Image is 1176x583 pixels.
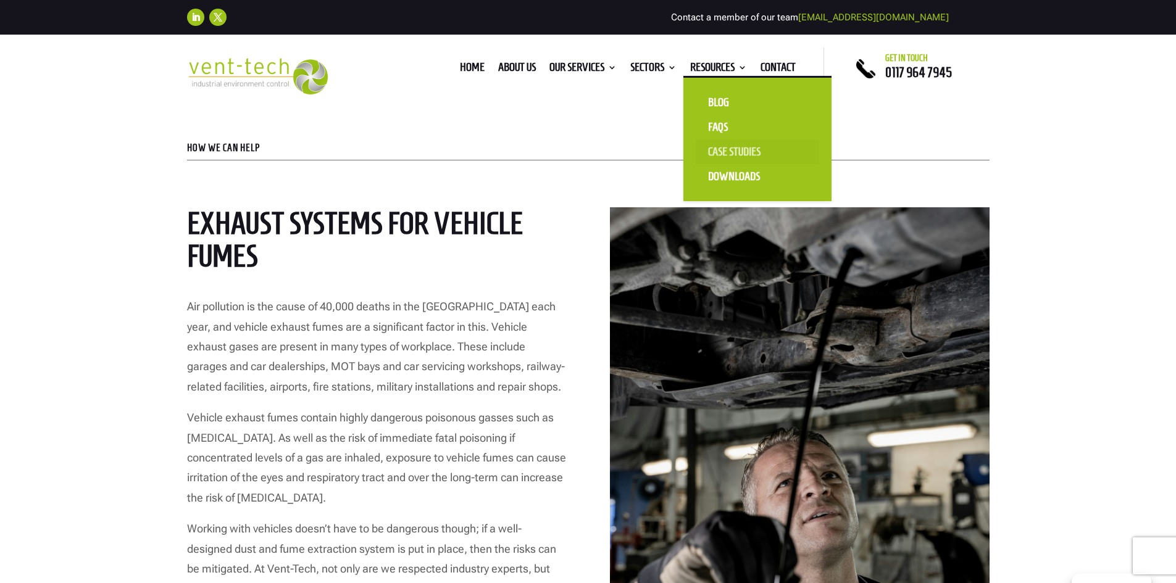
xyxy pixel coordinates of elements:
img: 2023-09-27T08_35_16.549ZVENT-TECH---Clear-background [187,58,328,94]
span: Contact a member of our team [671,12,949,23]
a: Home [460,63,485,76]
a: Our Services [549,63,617,76]
a: Sectors [630,63,677,76]
span: Get in touch [885,53,928,63]
h2: Exhaust systems for vehicle fumes [187,207,566,278]
a: Downloads [696,164,819,189]
a: Contact [761,63,796,76]
a: Blog [696,90,819,115]
a: FAQS [696,115,819,139]
p: Air pollution is the cause of 40,000 deaths in the [GEOGRAPHIC_DATA] each year, and vehicle exhau... [187,297,566,408]
a: Follow on X [209,9,227,26]
p: Vehicle exhaust fumes contain highly dangerous poisonous gasses such as [MEDICAL_DATA]. As well a... [187,408,566,519]
a: Case Studies [696,139,819,164]
a: [EMAIL_ADDRESS][DOMAIN_NAME] [798,12,949,23]
a: Resources [690,63,747,76]
p: HOW WE CAN HELP [187,143,990,153]
a: About us [498,63,536,76]
a: Follow on LinkedIn [187,9,204,26]
a: 0117 964 7945 [885,65,952,80]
